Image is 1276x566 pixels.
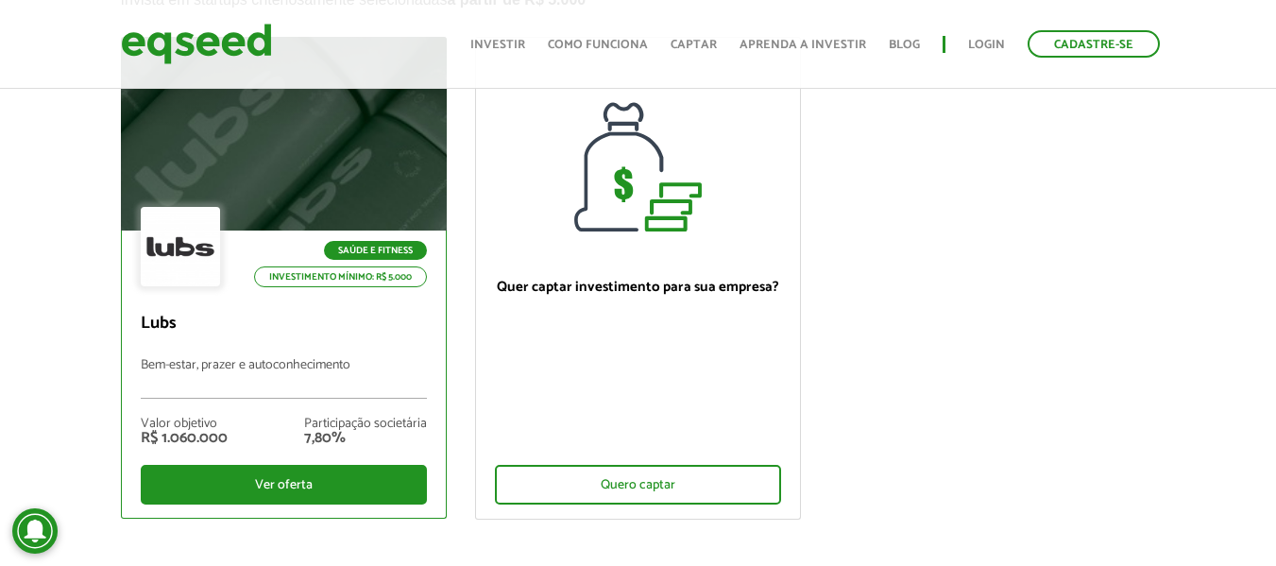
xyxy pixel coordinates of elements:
p: Quer captar investimento para sua empresa? [495,279,781,296]
p: Saúde e Fitness [324,241,427,260]
a: Cadastre-se [1028,30,1160,58]
p: Lubs [141,314,427,334]
a: Captar [671,39,717,51]
div: Valor objetivo [141,418,228,431]
a: Saúde e Fitness Investimento mínimo: R$ 5.000 Lubs Bem-estar, prazer e autoconhecimento Valor obj... [121,37,447,519]
div: Participação societária [304,418,427,431]
a: Quer captar investimento para sua empresa? Quero captar [475,37,801,520]
a: Investir [470,39,525,51]
img: EqSeed [121,19,272,69]
a: Aprenda a investir [740,39,866,51]
p: Bem-estar, prazer e autoconhecimento [141,358,427,399]
div: 7,80% [304,431,427,446]
div: Ver oferta [141,465,427,505]
p: Investimento mínimo: R$ 5.000 [254,266,427,287]
a: Login [968,39,1005,51]
a: Como funciona [548,39,648,51]
div: R$ 1.060.000 [141,431,228,446]
div: Quero captar [495,465,781,505]
a: Blog [889,39,920,51]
